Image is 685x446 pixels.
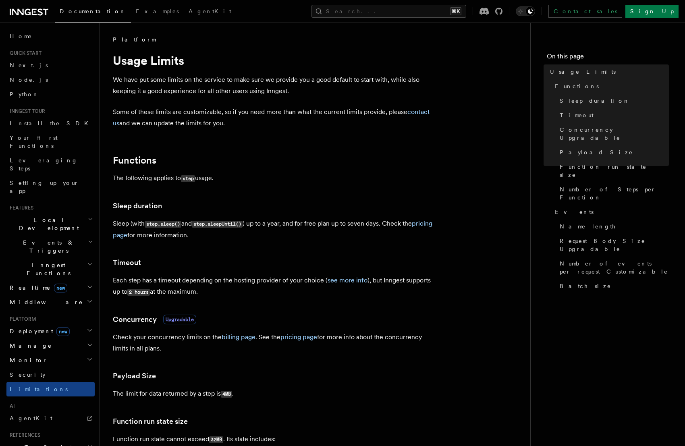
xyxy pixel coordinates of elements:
span: Middleware [6,298,83,306]
span: Inngest tour [6,108,45,114]
a: Sleep duration [556,93,669,108]
span: Payload Size [560,148,633,156]
p: Some of these limits are customizable, so if you need more than what the current limits provide, ... [113,106,435,129]
span: Home [10,32,32,40]
span: Request Body Size Upgradable [560,237,669,253]
kbd: ⌘K [450,7,461,15]
button: Events & Triggers [6,235,95,258]
button: Deploymentnew [6,324,95,338]
code: 2 hours [127,289,150,296]
a: Events [552,205,669,219]
a: Sleep duration [113,200,162,212]
a: Number of Steps per Function [556,182,669,205]
a: Function run state size [113,416,188,427]
p: The following applies to usage. [113,172,435,184]
p: Each step has a timeout depending on the hosting provider of your choice ( ), but Inngest support... [113,275,435,298]
button: Inngest Functions [6,258,95,280]
span: Manage [6,342,52,350]
a: see more info [328,276,367,284]
p: Check your concurrency limits on the . See the for more info about the concurrency limits in all ... [113,332,435,354]
code: step.sleep() [145,221,181,228]
a: AgentKit [184,2,236,22]
code: 32MB [209,436,223,443]
a: Examples [131,2,184,22]
span: Events & Triggers [6,239,88,255]
a: Next.js [6,58,95,73]
button: Toggle dark mode [516,6,535,16]
span: Setting up your app [10,180,79,194]
a: Functions [552,79,669,93]
span: Security [10,371,46,378]
span: AI [6,403,15,409]
p: The limit for data returned by a step is . [113,388,435,400]
h4: On this page [547,52,669,64]
code: 4MB [221,391,232,398]
span: Documentation [60,8,126,15]
a: Home [6,29,95,44]
button: Realtimenew [6,280,95,295]
span: Usage Limits [550,68,616,76]
span: Name length [560,222,616,230]
span: Number of Steps per Function [560,185,669,201]
span: AgentKit [189,8,231,15]
h1: Usage Limits [113,53,435,68]
a: Security [6,367,95,382]
span: Node.js [10,77,48,83]
a: Node.js [6,73,95,87]
a: Documentation [55,2,131,23]
button: Middleware [6,295,95,309]
button: Manage [6,338,95,353]
a: Your first Functions [6,131,95,153]
a: Python [6,87,95,102]
a: ConcurrencyUpgradable [113,314,196,325]
span: new [56,327,70,336]
a: Batch size [556,279,669,293]
a: Payload Size [113,370,156,382]
a: Setting up your app [6,176,95,198]
span: Realtime [6,284,67,292]
a: Functions [113,155,156,166]
span: Number of events per request Customizable [560,259,669,276]
span: Sleep duration [560,97,630,105]
a: Contact sales [548,5,622,18]
button: Search...⌘K [311,5,466,18]
span: Features [6,205,33,211]
span: References [6,432,40,438]
a: Request Body Size Upgradable [556,234,669,256]
span: Next.js [10,62,48,68]
a: Timeout [113,257,141,268]
code: step [181,175,195,182]
span: Local Development [6,216,88,232]
span: Platform [113,35,156,44]
span: Quick start [6,50,42,56]
span: Inngest Functions [6,261,87,277]
a: Name length [556,219,669,234]
p: Sleep (with and ) up to a year, and for free plan up to seven days. Check the for more information. [113,218,435,241]
span: Monitor [6,356,48,364]
span: Concurrency Upgradable [560,126,669,142]
span: Upgradable [163,315,196,324]
a: pricing page [280,333,317,341]
span: Platform [6,316,36,322]
span: Install the SDK [10,120,93,127]
span: Examples [136,8,179,15]
p: We have put some limits on the service to make sure we provide you a good default to start with, ... [113,74,435,97]
span: AgentKit [10,415,52,421]
span: Leveraging Steps [10,157,78,172]
button: Local Development [6,213,95,235]
span: Functions [555,82,599,90]
span: Python [10,91,39,97]
span: new [54,284,67,292]
a: Install the SDK [6,116,95,131]
span: Timeout [560,111,594,119]
a: billing page [222,333,255,341]
code: step.sleepUntil() [192,221,243,228]
a: Payload Size [556,145,669,160]
span: Your first Functions [10,135,58,149]
a: Sign Up [625,5,679,18]
a: Usage Limits [547,64,669,79]
a: Number of events per request Customizable [556,256,669,279]
a: AgentKit [6,411,95,425]
a: Concurrency Upgradable [556,122,669,145]
span: Deployment [6,327,70,335]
